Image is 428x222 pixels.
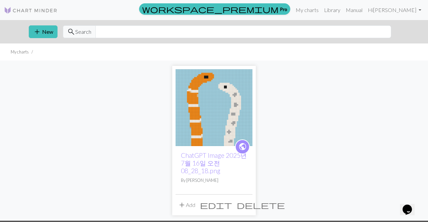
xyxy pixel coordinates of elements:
span: workspace_premium [142,4,279,14]
a: Manual [343,3,365,17]
a: Hi[PERSON_NAME] [365,3,424,17]
span: search [67,27,75,36]
li: My charts [11,49,29,55]
a: Pro [139,3,290,15]
span: delete [237,200,285,210]
span: add [33,27,41,36]
a: Library [321,3,343,17]
span: Search [75,28,91,36]
i: public [238,140,247,153]
i: Edit [200,201,232,209]
a: My charts [293,3,321,17]
button: New [29,25,58,38]
img: Logo [4,6,58,14]
a: ChatGPT Image 2025년 7월 16일 오전 08_28_18.png [181,151,247,175]
iframe: chat widget [400,195,421,215]
img: ChatGPT Image 2025년 7월 16일 오전 08_28_18.png [176,69,252,146]
span: public [238,141,247,152]
button: Edit [198,199,234,211]
p: By [PERSON_NAME] [181,177,247,184]
button: Add [176,199,198,211]
span: edit [200,200,232,210]
span: add [178,200,186,210]
a: ChatGPT Image 2025년 7월 16일 오전 08_28_18.png [176,104,252,110]
button: Delete [234,199,287,211]
a: public [235,139,250,154]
